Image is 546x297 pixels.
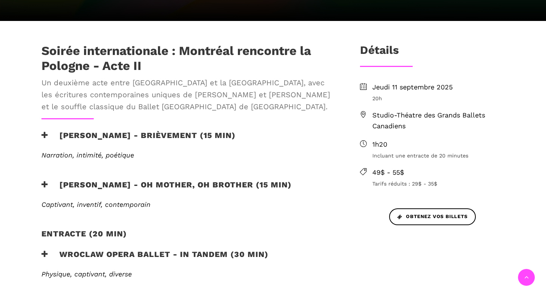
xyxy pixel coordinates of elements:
span: Incluant une entracte de 20 minutes [372,151,505,160]
span: Obtenez vos billets [397,213,468,221]
i: Physique, captivant, diverse [41,270,132,278]
h1: Soirée internationale : Montréal rencontre la Pologne - Acte II [41,43,336,73]
span: Narration, intimité, poétique [41,151,134,159]
span: Studio-Théatre des Grands Ballets Canadiens [372,110,505,132]
span: Un deuxième acte entre [GEOGRAPHIC_DATA] et la [GEOGRAPHIC_DATA], avec les écritures contemporain... [41,77,336,113]
span: 1h20 [372,139,505,150]
em: Captivant, inventif, contemporain [41,200,151,208]
span: 49$ - 55$ [372,167,505,178]
h3: [PERSON_NAME] - Brièvement (15 min) [41,131,236,149]
h3: Détails [360,43,399,62]
span: Jeudi 11 septembre 2025 [372,82,505,93]
a: Obtenez vos billets [389,208,476,225]
h2: Entracte (20 min) [41,229,127,248]
h3: Wroclaw Opera Ballet - In Tandem (30 min) [41,249,269,268]
h3: [PERSON_NAME] - Oh mother, oh brother (15 min) [41,180,292,199]
span: 20h [372,94,505,102]
span: Tarifs réduits : 29$ - 35$ [372,180,505,188]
